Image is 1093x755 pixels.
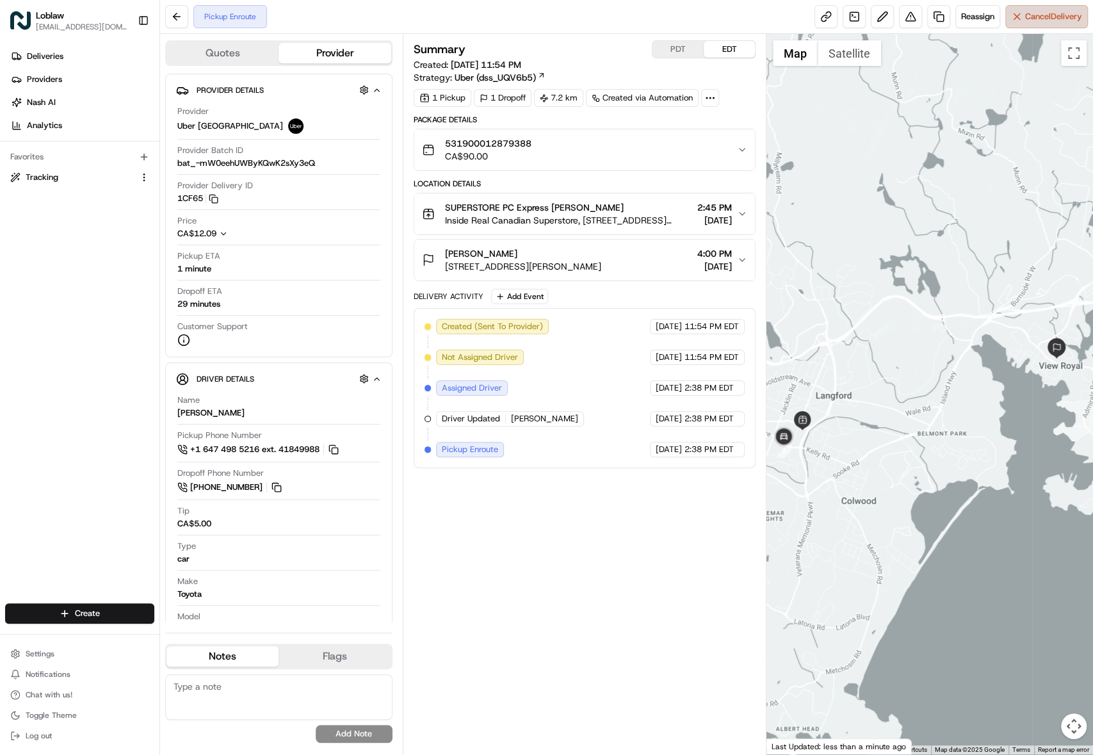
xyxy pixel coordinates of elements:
[279,43,391,63] button: Provider
[5,147,154,167] div: Favorites
[177,505,190,517] span: Tip
[5,115,159,136] a: Analytics
[117,289,154,299] span: 10:49 AM
[511,413,578,425] span: [PERSON_NAME]
[13,378,23,388] div: 📗
[177,589,202,600] div: Toyota
[10,172,134,183] a: Tracking
[177,228,290,239] button: CA$12.09
[1012,746,1030,753] a: Terms (opens in new tab)
[90,407,155,418] a: Powered byPylon
[177,250,220,262] span: Pickup ETA
[108,378,118,388] div: 💻
[5,603,154,624] button: Create
[176,368,382,389] button: Driver Details
[442,413,500,425] span: Driver Updated
[451,59,521,70] span: [DATE] 11:54 PM
[26,172,58,183] span: Tracking
[5,645,154,663] button: Settings
[704,41,755,58] button: EDT
[5,69,159,90] a: Providers
[442,444,498,455] span: Pickup Enroute
[197,85,264,95] span: Provider Details
[684,382,734,394] span: 2:38 PM EDT
[414,115,756,125] div: Package Details
[414,58,521,71] span: Created:
[177,263,211,275] div: 1 minute
[13,213,36,236] img: 1736555255976-a54dd68f-1ca7-489b-9aae-adbdc363a1c4
[1061,713,1087,739] button: Map camera controls
[177,467,264,479] span: Dropoff Phone Number
[445,247,517,260] span: [PERSON_NAME]
[445,201,624,214] span: SUPERSTORE PC Express [PERSON_NAME]
[8,371,103,394] a: 📗Knowledge Base
[177,442,341,457] a: +1 647 498 5216 ext. 41849988
[770,738,812,754] img: Google
[58,225,176,236] div: We're available if you need us!
[1038,746,1089,753] a: Report a map error
[177,518,211,530] div: CA$5.00
[656,413,682,425] span: [DATE]
[442,352,518,363] span: Not Assigned Driver
[27,120,62,131] span: Analytics
[5,665,154,683] button: Notifications
[26,710,77,720] span: Toggle Theme
[26,731,52,741] span: Log out
[27,97,56,108] span: Nash AI
[177,298,220,310] div: 29 minutes
[40,323,106,334] span: Klarizel Pensader
[26,690,72,700] span: Chat with us!
[697,247,732,260] span: 4:00 PM
[190,444,320,455] span: +1 647 498 5216 ext. 41849988
[190,482,263,493] span: [PHONE_NUMBER]
[414,129,755,170] button: 531900012879388CA$90.00
[445,214,692,227] span: Inside Real Canadian Superstore, [STREET_ADDRESS][PERSON_NAME][PERSON_NAME]
[27,51,63,62] span: Deliveries
[656,382,682,394] span: [DATE]
[442,321,543,332] span: Created (Sent To Provider)
[684,352,739,363] span: 11:54 PM EDT
[110,289,115,299] span: •
[13,257,86,267] div: Past conversations
[177,407,245,419] div: [PERSON_NAME]
[534,89,583,107] div: 7.2 km
[445,150,531,163] span: CA$90.00
[36,9,64,22] button: Loblaw
[177,158,315,169] span: bat_-mW0eehUWByKQwK2sXy3eQ
[955,5,1000,28] button: Reassign
[445,260,601,273] span: [STREET_ADDRESS][PERSON_NAME]
[586,89,699,107] a: Created via Automation
[766,738,912,754] div: Last Updated: less than a minute ago
[445,137,531,150] span: 531900012879388
[198,254,233,270] button: See all
[26,324,36,334] img: 1736555255976-a54dd68f-1ca7-489b-9aae-adbdc363a1c4
[218,216,233,232] button: Start new chat
[177,215,197,227] span: Price
[414,71,546,84] div: Strategy:
[177,193,218,204] button: 1CF65
[197,374,254,384] span: Driver Details
[5,5,133,36] button: LoblawLoblaw[EMAIL_ADDRESS][DOMAIN_NAME]
[177,321,248,332] span: Customer Support
[13,103,38,129] img: Nash
[26,377,98,389] span: Knowledge Base
[36,22,127,32] span: [EMAIL_ADDRESS][DOMAIN_NAME]
[773,40,818,66] button: Show street map
[697,214,732,227] span: [DATE]
[777,444,791,458] div: 1
[177,480,284,494] a: [PHONE_NUMBER]
[166,43,279,63] button: Quotes
[177,611,200,622] span: Model
[5,727,154,745] button: Log out
[5,686,154,704] button: Chat with us!
[414,239,755,280] button: [PERSON_NAME][STREET_ADDRESS][PERSON_NAME]4:00 PM[DATE]
[58,213,210,225] div: Start new chat
[177,180,253,191] span: Provider Delivery ID
[697,201,732,214] span: 2:45 PM
[177,430,262,441] span: Pickup Phone Number
[27,213,50,236] img: 1727276513143-84d647e1-66c0-4f92-a045-3c9f9f5dfd92
[75,608,100,619] span: Create
[108,323,113,334] span: •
